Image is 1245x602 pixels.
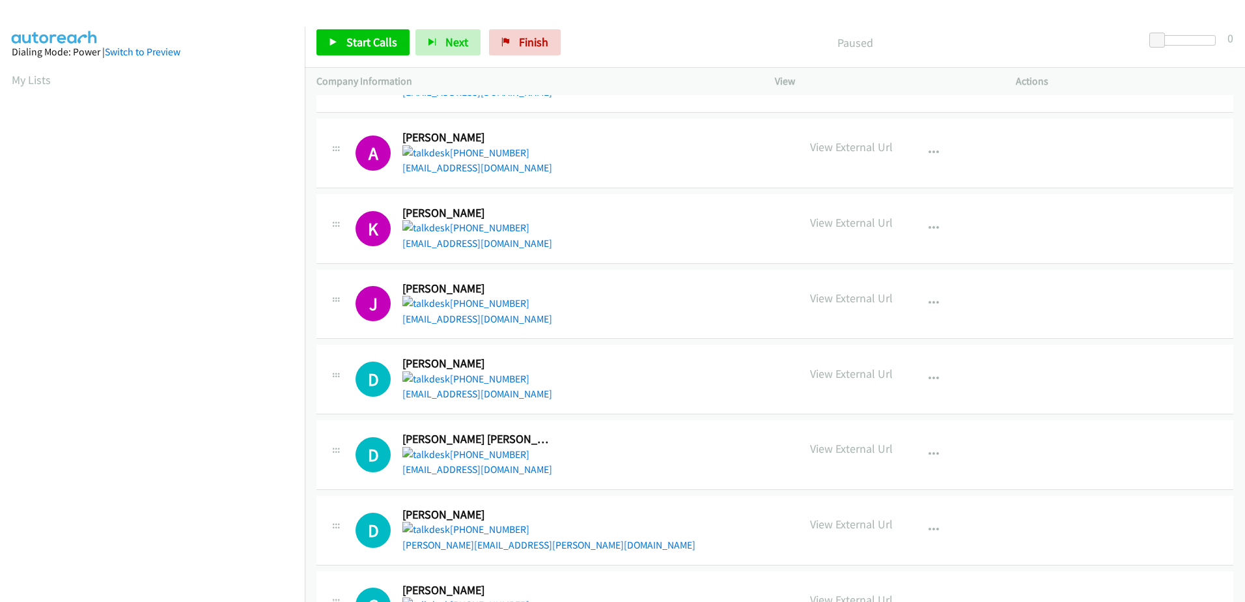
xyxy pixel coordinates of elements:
img: talkdesk [402,447,450,463]
a: [EMAIL_ADDRESS][DOMAIN_NAME] [402,313,552,325]
img: talkdesk [402,220,450,236]
a: [PHONE_NUMBER] [402,222,529,234]
div: Delay between calls (in seconds) [1156,35,1216,46]
div: You've dialed this number recently [356,286,391,321]
h2: [PERSON_NAME] [402,583,550,598]
div: The call is yet to be attempted [356,513,391,548]
h1: A [356,136,391,171]
div: 0 [1227,29,1233,47]
h2: [PERSON_NAME] [402,130,550,145]
div: You've dialed this number recently [356,136,391,171]
h2: [PERSON_NAME] [402,508,550,523]
img: talkdesk [402,371,450,387]
button: Next [415,29,481,55]
h1: D [356,513,391,548]
div: You've dialed this number recently [356,211,391,246]
a: Start Calls [316,29,410,55]
a: [EMAIL_ADDRESS][DOMAIN_NAME] [402,463,552,476]
div: The call is yet to be attempted [356,362,391,397]
p: View External Url [810,138,893,156]
img: talkdesk [402,296,450,311]
p: View External Url [810,289,893,307]
a: [PHONE_NUMBER] [402,448,529,461]
div: The call is yet to be attempted [356,437,391,472]
h1: J [356,286,391,321]
h2: [PERSON_NAME] [PERSON_NAME] [402,432,550,447]
a: [EMAIL_ADDRESS][DOMAIN_NAME] [402,237,552,250]
a: [EMAIL_ADDRESS][DOMAIN_NAME] [402,162,552,174]
span: Finish [519,35,548,50]
img: talkdesk [402,522,450,537]
a: [PERSON_NAME][EMAIL_ADDRESS][PERSON_NAME][DOMAIN_NAME] [402,539,695,551]
h2: [PERSON_NAME] [402,356,550,371]
h1: D [356,437,391,472]
a: [PHONE_NUMBER] [402,373,529,385]
p: Actions [1016,74,1233,89]
a: [PHONE_NUMBER] [402,297,529,309]
p: View External Url [810,365,893,382]
a: [PHONE_NUMBER] [402,523,529,536]
h1: K [356,211,391,246]
span: Start Calls [346,35,397,50]
h2: [PERSON_NAME] [402,281,550,296]
p: View [775,74,992,89]
a: My Lists [12,72,51,87]
p: Paused [578,34,1132,51]
p: View External Url [810,440,893,457]
h2: [PERSON_NAME] [402,206,550,221]
p: Company Information [316,74,751,89]
a: [EMAIL_ADDRESS][DOMAIN_NAME] [402,388,552,400]
span: Next [445,35,468,50]
a: Finish [489,29,561,55]
p: View External Url [810,515,893,533]
img: talkdesk [402,145,450,161]
div: Dialing Mode: Power | [12,44,293,60]
a: [PHONE_NUMBER] [402,147,529,159]
p: View External Url [810,214,893,231]
h1: D [356,362,391,397]
a: Switch to Preview [105,46,180,58]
